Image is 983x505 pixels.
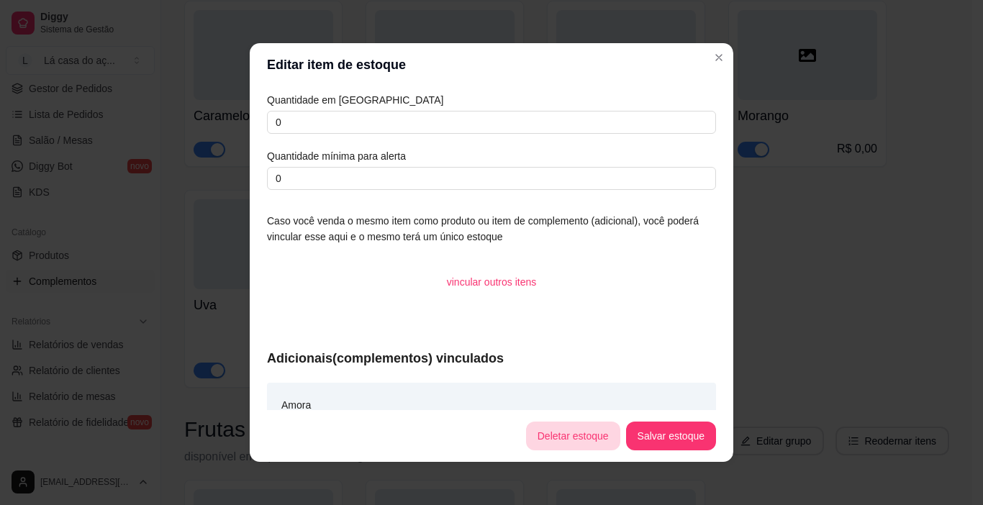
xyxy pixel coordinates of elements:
article: Caso você venda o mesmo item como produto ou item de complemento (adicional), você poderá vincula... [267,213,716,245]
button: Salvar estoque [626,422,716,450]
article: Quantidade em [GEOGRAPHIC_DATA] [267,92,716,108]
article: Adicionais(complementos) vinculados [267,348,716,368]
button: Deletar estoque [526,422,620,450]
button: Close [707,46,730,69]
button: vincular outros itens [435,268,548,296]
article: Amora [281,397,311,413]
article: Quantidade mínima para alerta [267,148,716,164]
header: Editar item de estoque [250,43,733,86]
